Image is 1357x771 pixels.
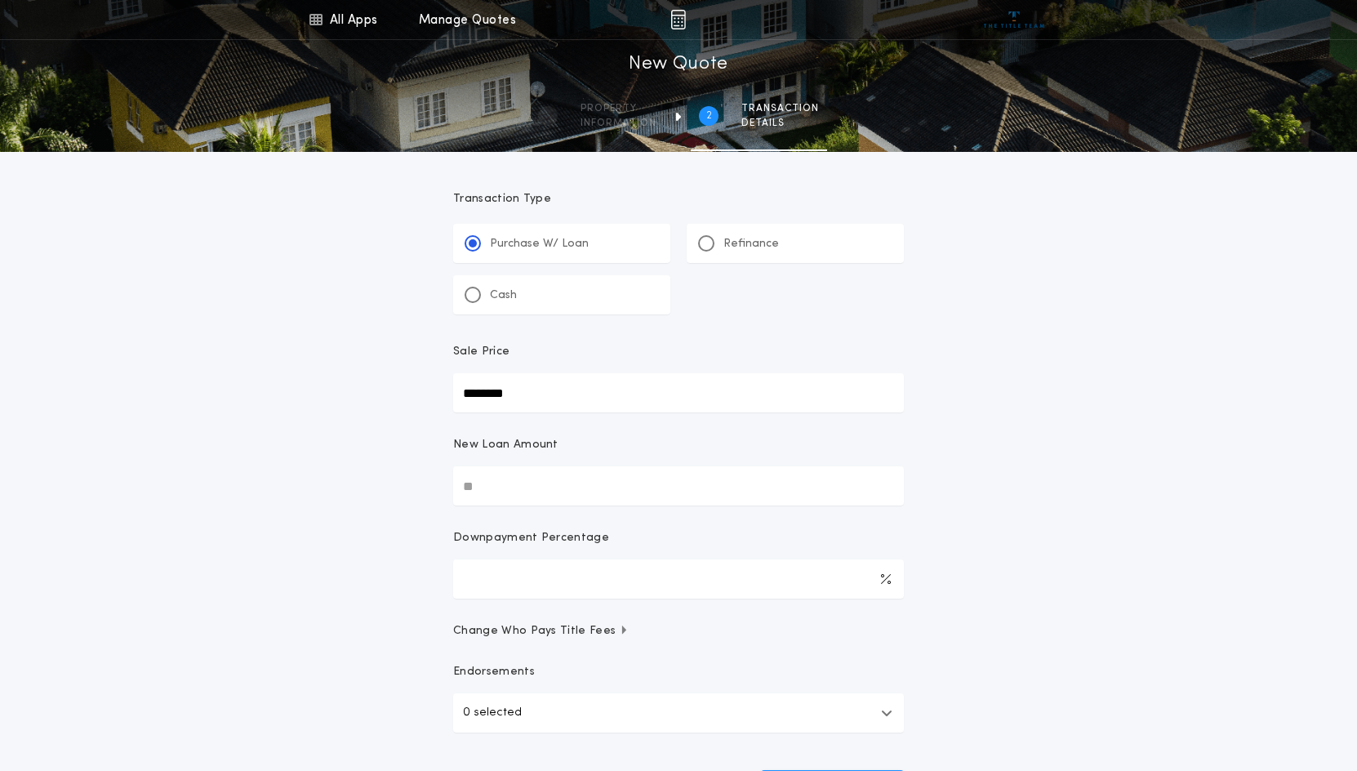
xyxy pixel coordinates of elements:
[723,236,779,252] p: Refinance
[453,623,629,640] span: Change Who Pays Title Fees
[453,530,609,546] p: Downpayment Percentage
[463,703,522,723] p: 0 selected
[629,51,728,78] h1: New Quote
[581,102,656,115] span: Property
[453,693,904,733] button: 0 selected
[741,102,819,115] span: Transaction
[453,437,558,453] p: New Loan Amount
[453,664,904,680] p: Endorsements
[741,117,819,130] span: details
[490,287,517,304] p: Cash
[453,466,904,506] input: New Loan Amount
[581,117,656,130] span: information
[670,10,686,29] img: img
[490,236,589,252] p: Purchase W/ Loan
[453,191,904,207] p: Transaction Type
[453,373,904,412] input: Sale Price
[706,109,712,123] h2: 2
[984,11,1045,28] img: vs-icon
[453,344,509,360] p: Sale Price
[453,559,904,599] input: Downpayment Percentage
[453,623,904,640] button: Change Who Pays Title Fees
